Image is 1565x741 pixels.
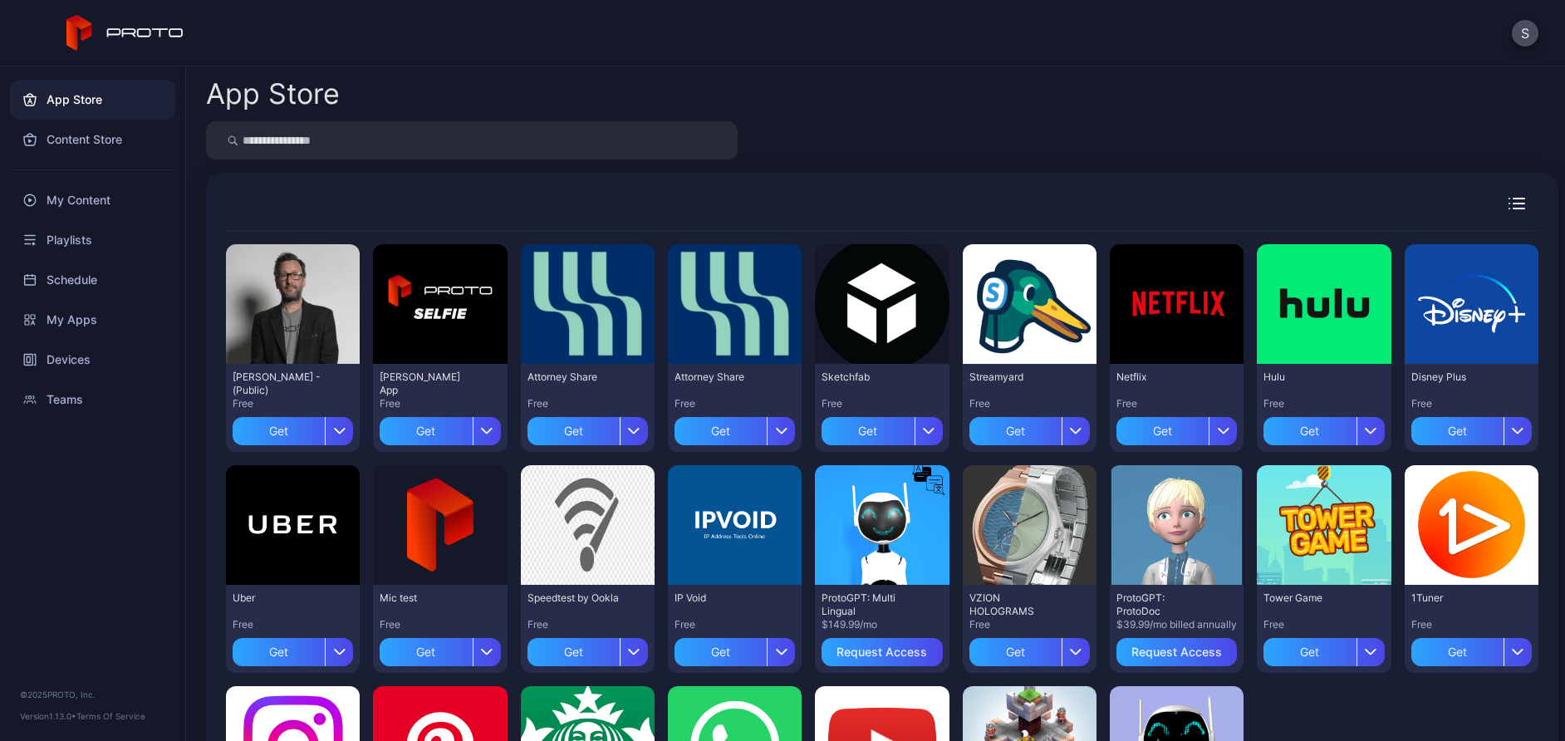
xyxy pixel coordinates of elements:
[822,370,913,384] div: Sketchfab
[969,618,1090,631] div: Free
[1263,591,1355,605] div: Tower Game
[675,618,795,631] div: Free
[969,631,1090,666] button: Get
[380,638,472,666] div: Get
[969,370,1061,384] div: Streamyard
[822,397,942,410] div: Free
[1263,397,1384,410] div: Free
[380,417,472,445] div: Get
[1263,370,1355,384] div: Hulu
[1116,397,1237,410] div: Free
[1116,638,1237,666] button: Request Access
[1263,631,1384,666] button: Get
[527,638,620,666] div: Get
[822,410,942,445] button: Get
[10,80,175,120] a: App Store
[1131,645,1222,659] div: Request Access
[1411,638,1504,666] div: Get
[527,397,648,410] div: Free
[233,417,325,445] div: Get
[1512,20,1538,47] button: S
[675,631,795,666] button: Get
[1116,417,1209,445] div: Get
[10,220,175,260] a: Playlists
[675,417,767,445] div: Get
[1263,638,1356,666] div: Get
[1411,397,1532,410] div: Free
[1411,591,1503,605] div: 1Tuner
[233,631,353,666] button: Get
[233,638,325,666] div: Get
[380,631,500,666] button: Get
[10,340,175,380] a: Devices
[233,370,324,397] div: David N Persona - (Public)
[1411,417,1504,445] div: Get
[10,300,175,340] a: My Apps
[969,591,1061,618] div: VZION HOLOGRAMS
[527,631,648,666] button: Get
[380,397,500,410] div: Free
[380,370,471,397] div: David Selfie App
[527,370,619,384] div: Attorney Share
[969,410,1090,445] button: Get
[527,410,648,445] button: Get
[76,711,145,721] a: Terms Of Service
[10,180,175,220] a: My Content
[822,591,913,618] div: ProtoGPT: Multi Lingual
[1411,370,1503,384] div: Disney Plus
[380,618,500,631] div: Free
[20,688,165,701] div: © 2025 PROTO, Inc.
[206,80,340,108] div: App Store
[233,618,353,631] div: Free
[380,591,471,605] div: Mic test
[233,410,353,445] button: Get
[969,638,1062,666] div: Get
[675,397,795,410] div: Free
[233,397,353,410] div: Free
[233,591,324,605] div: Uber
[10,260,175,300] a: Schedule
[1263,618,1384,631] div: Free
[822,417,914,445] div: Get
[380,410,500,445] button: Get
[10,120,175,159] a: Content Store
[675,638,767,666] div: Get
[1116,410,1237,445] button: Get
[1411,410,1532,445] button: Get
[836,645,927,659] div: Request Access
[822,618,942,631] div: $149.99/mo
[969,417,1062,445] div: Get
[1116,618,1237,631] div: $39.99/mo billed annually
[822,638,942,666] button: Request Access
[675,591,766,605] div: IP Void
[1116,370,1208,384] div: Netflix
[10,380,175,420] a: Teams
[1263,417,1356,445] div: Get
[527,591,619,605] div: Speedtest by Ookla
[1411,631,1532,666] button: Get
[1263,410,1384,445] button: Get
[1411,618,1532,631] div: Free
[969,397,1090,410] div: Free
[675,370,766,384] div: Attorney Share
[527,417,620,445] div: Get
[20,711,76,721] span: Version 1.13.0 •
[675,410,795,445] button: Get
[1116,591,1208,618] div: ProtoGPT: ProtoDoc
[527,618,648,631] div: Free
